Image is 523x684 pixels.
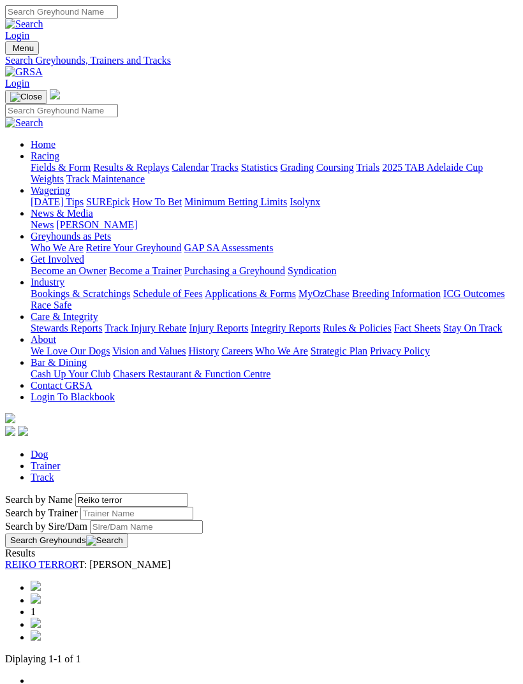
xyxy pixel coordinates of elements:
a: Wagering [31,185,70,196]
a: About [31,334,56,345]
div: Bar & Dining [31,368,518,380]
a: Stewards Reports [31,323,102,333]
a: Minimum Betting Limits [184,196,287,207]
img: chevrons-right-pager-blue.svg [31,630,41,641]
a: Coursing [316,162,354,173]
a: Track [31,472,54,483]
a: Care & Integrity [31,311,98,322]
a: Careers [221,346,253,356]
div: Care & Integrity [31,323,518,334]
a: Integrity Reports [251,323,320,333]
button: Search Greyhounds [5,534,128,548]
input: Search by Sire/Dam name [90,520,203,534]
a: Applications & Forms [205,288,296,299]
img: Search [5,117,43,129]
a: Results & Replays [93,162,169,173]
img: logo-grsa-white.png [50,89,60,99]
a: Bookings & Scratchings [31,288,130,299]
a: Injury Reports [189,323,248,333]
a: Fact Sheets [394,323,441,333]
div: Industry [31,288,518,311]
a: Search Greyhounds, Trainers and Tracks [5,55,518,66]
img: chevrons-left-pager-blue.svg [31,581,41,591]
a: SUREpick [86,196,129,207]
a: News & Media [31,208,93,219]
div: Get Involved [31,265,518,277]
a: ICG Outcomes [443,288,505,299]
div: Racing [31,162,518,185]
a: Fields & Form [31,162,91,173]
div: Results [5,548,518,559]
img: twitter.svg [18,426,28,436]
a: Grading [281,162,314,173]
a: Breeding Information [352,288,441,299]
a: Racing [31,150,59,161]
a: Isolynx [290,196,320,207]
input: Search [5,104,118,117]
a: Become a Trainer [109,265,182,276]
a: GAP SA Assessments [184,242,274,253]
a: Dog [31,449,48,460]
a: Who We Are [255,346,308,356]
img: Search [5,18,43,30]
img: facebook.svg [5,426,15,436]
a: Tracks [211,162,239,173]
a: [PERSON_NAME] [56,219,137,230]
img: Close [10,92,42,102]
a: Industry [31,277,64,287]
a: News [31,219,54,230]
label: Search by Sire/Dam [5,521,87,532]
img: Search [86,535,123,546]
a: Strategic Plan [311,346,367,356]
a: [DATE] Tips [31,196,84,207]
div: News & Media [31,219,518,231]
a: Cash Up Your Club [31,368,110,379]
div: Greyhounds as Pets [31,242,518,254]
img: chevron-left-pager-blue.svg [31,593,41,604]
a: Vision and Values [112,346,186,356]
a: We Love Our Dogs [31,346,110,356]
a: Purchasing a Greyhound [184,265,285,276]
input: Search [5,5,118,18]
a: Track Injury Rebate [105,323,186,333]
input: Search by Greyhound name [75,493,188,507]
button: Toggle navigation [5,41,39,55]
span: Menu [13,43,34,53]
a: Greyhounds as Pets [31,231,111,242]
div: T: [PERSON_NAME] [5,559,518,571]
a: Contact GRSA [31,380,92,391]
div: Wagering [31,196,518,208]
input: Search by Trainer name [80,507,193,520]
a: Login [5,30,29,41]
img: chevron-right-pager-blue.svg [31,618,41,628]
span: 1 [31,606,36,617]
a: Trainer [31,460,61,471]
a: Schedule of Fees [133,288,202,299]
a: Become an Owner [31,265,107,276]
a: MyOzChase [298,288,350,299]
a: Login [5,78,29,89]
a: Retire Your Greyhound [86,242,182,253]
label: Search by Name [5,494,73,505]
a: Calendar [172,162,209,173]
a: History [188,346,219,356]
a: 2025 TAB Adelaide Cup [382,162,483,173]
a: Bar & Dining [31,357,87,368]
label: Search by Trainer [5,507,78,518]
a: How To Bet [133,196,182,207]
p: Diplaying 1-1 of 1 [5,653,518,665]
a: Statistics [241,162,278,173]
a: Trials [356,162,379,173]
a: REIKO TERROR [5,559,78,570]
a: Track Maintenance [66,173,145,184]
a: Chasers Restaurant & Function Centre [113,368,270,379]
a: Privacy Policy [370,346,430,356]
a: Rules & Policies [323,323,392,333]
img: logo-grsa-white.png [5,413,15,423]
a: Login To Blackbook [31,391,115,402]
a: Weights [31,173,64,184]
a: Get Involved [31,254,84,265]
button: Toggle navigation [5,90,47,104]
a: Who We Are [31,242,84,253]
